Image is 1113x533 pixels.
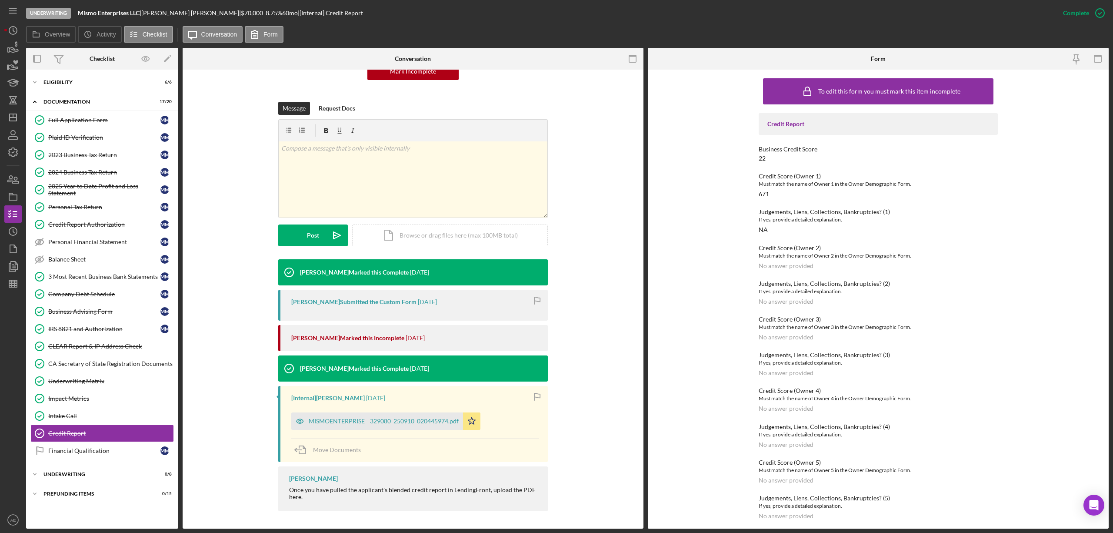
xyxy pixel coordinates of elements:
[759,359,998,367] div: If yes, provide a detailed explanation.
[759,316,998,323] div: Credit Score (Owner 3)
[759,245,998,251] div: Credit Score (Owner 2)
[90,55,115,62] div: Checklist
[48,412,173,419] div: Intake Call
[759,226,768,233] div: NA
[291,439,370,461] button: Move Documents
[48,117,160,124] div: Full Application Form
[300,269,409,276] div: [PERSON_NAME] Marked this Complete
[43,80,150,85] div: Eligibility
[1054,4,1109,22] button: Complete
[43,491,150,496] div: Prefunding Items
[410,269,429,276] time: 2025-09-10 19:11
[759,441,813,448] div: No answer provided
[759,146,998,153] div: Business Credit Score
[759,298,813,305] div: No answer provided
[30,111,174,129] a: Full Application FormMM
[30,407,174,425] a: Intake Call
[30,268,174,285] a: 3 Most Recent Business Bank StatementsMM
[406,335,425,342] time: 2025-09-10 19:06
[78,26,121,43] button: Activity
[759,180,998,188] div: Must match the name of Owner 1 in the Owner Demographic Form.
[759,369,813,376] div: No answer provided
[291,298,417,305] div: [PERSON_NAME] Submitted the Custom Form
[156,80,172,85] div: 6 / 6
[759,430,998,439] div: If yes, provide a detailed explanation.
[759,387,998,394] div: Credit Score (Owner 4)
[759,173,998,180] div: Credit Score (Owner 1)
[759,208,998,215] div: Judgements, Liens, Collections, Bankruptcies? (1)
[291,412,480,430] button: MISMOENTERPRISE__329080_250910_020445974.pdf
[759,334,813,341] div: No answer provided
[278,225,348,246] button: Post
[319,102,355,115] div: Request Docs
[410,365,429,372] time: 2025-09-10 19:05
[48,378,173,385] div: Underwriting Matrix
[45,31,70,38] label: Overview
[759,477,813,484] div: No answer provided
[48,325,160,332] div: IRS 8821 and Authorization
[307,225,319,246] div: Post
[43,99,150,104] div: Documentation
[282,10,298,17] div: 60 mo
[30,216,174,233] a: Credit Report AuthorizationMM
[30,442,174,459] a: Financial QualificationMM
[160,116,169,124] div: M M
[183,26,243,43] button: Conversation
[30,251,174,268] a: Balance SheetMM
[48,395,173,402] div: Impact Metrics
[367,63,459,80] button: Mark Incomplete
[759,155,766,162] div: 22
[289,475,338,482] div: [PERSON_NAME]
[160,203,169,211] div: M M
[160,185,169,194] div: M M
[30,198,174,216] a: Personal Tax ReturnMM
[30,233,174,251] a: Personal Financial StatementMM
[26,8,71,19] div: Underwriting
[97,31,116,38] label: Activity
[48,447,160,454] div: Financial Qualification
[818,88,960,95] div: To edit this form you must mark this item incomplete
[30,320,174,338] a: IRS 8821 and AuthorizationMM
[30,303,174,320] a: Business Advising FormMM
[30,164,174,181] a: 2024 Business Tax ReturnMM
[48,151,160,158] div: 2023 Business Tax Return
[1083,495,1104,516] div: Open Intercom Messenger
[313,446,361,453] span: Move Documents
[4,511,22,529] button: AE
[759,459,998,466] div: Credit Score (Owner 5)
[48,360,173,367] div: CA Secretary of State Registration Documents
[48,183,160,197] div: 2025 Year to Date Profit and Loss Statement
[759,280,998,287] div: Judgements, Liens, Collections, Bankruptcies? (2)
[156,99,172,104] div: 17 / 20
[30,355,174,372] a: CA Secretary of State Registration Documents
[418,298,437,305] time: 2025-09-10 19:10
[160,168,169,177] div: M M
[759,287,998,296] div: If yes, provide a detailed explanation.
[48,238,160,245] div: Personal Financial Statement
[759,394,998,403] div: Must match the name of Owner 4 in the Owner Demographic Form.
[759,513,813,520] div: No answer provided
[160,220,169,229] div: M M
[78,9,140,17] b: Mismo Enterprises LLC
[30,338,174,355] a: CLEAR Report & IP Address Check
[759,251,998,260] div: Must match the name of Owner 2 in the Owner Demographic Form.
[759,495,998,502] div: Judgements, Liens, Collections, Bankruptcies? (5)
[48,430,173,437] div: Credit Report
[156,491,172,496] div: 0 / 15
[160,307,169,316] div: M M
[366,395,385,402] time: 2025-09-10 19:05
[759,323,998,332] div: Must match the name of Owner 3 in the Owner Demographic Form.
[759,352,998,359] div: Judgements, Liens, Collections, Bankruptcies? (3)
[245,26,283,43] button: Form
[309,418,459,425] div: MISMOENTERPRISE__329080_250910_020445974.pdf
[160,151,169,159] div: M M
[160,325,169,333] div: M M
[78,10,141,17] div: |
[300,365,409,372] div: [PERSON_NAME] Marked this Complete
[141,10,241,17] div: [PERSON_NAME] [PERSON_NAME] |
[759,405,813,412] div: No answer provided
[124,26,173,43] button: Checklist
[48,204,160,211] div: Personal Tax Return
[390,63,436,80] div: Mark Incomplete
[201,31,237,38] label: Conversation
